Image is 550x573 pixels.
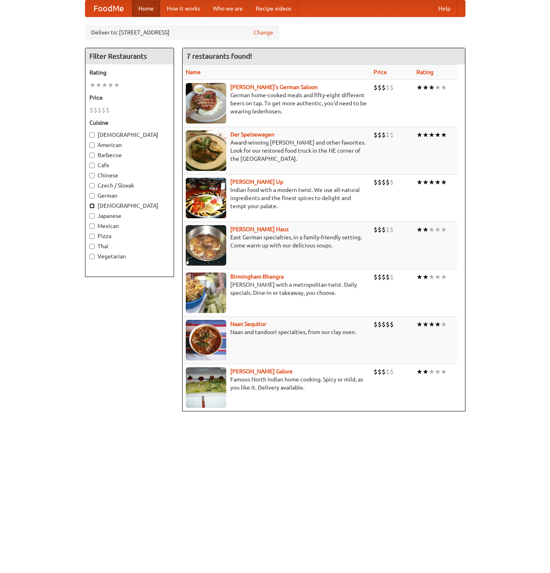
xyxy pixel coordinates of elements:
[89,224,95,229] input: Mexican
[89,171,170,179] label: Chinese
[429,320,435,329] li: ★
[89,212,170,220] label: Japanese
[390,367,394,376] li: $
[89,161,170,169] label: Cafe
[96,81,102,89] li: ★
[374,225,378,234] li: $
[186,69,201,75] a: Name
[441,367,447,376] li: ★
[186,186,367,210] p: Indian food with a modern twist. We use all-natural ingredients and the finest spices to delight ...
[186,328,367,336] p: Naan and tandoori specialties, from our clay oven.
[89,163,95,168] input: Cafe
[423,83,429,92] li: ★
[230,226,289,232] a: [PERSON_NAME] Haus
[378,367,382,376] li: $
[378,320,382,329] li: $
[186,138,367,163] p: Award-winning [PERSON_NAME] and other favorites. Look for our restored food truck in the NE corne...
[435,130,441,139] li: ★
[186,178,226,218] img: curryup.jpg
[432,0,457,17] a: Help
[89,153,95,158] input: Barbecue
[386,178,390,187] li: $
[89,242,170,250] label: Thai
[382,367,386,376] li: $
[89,119,170,127] h5: Cuisine
[423,367,429,376] li: ★
[114,81,120,89] li: ★
[230,368,293,375] b: [PERSON_NAME] Galore
[89,234,95,239] input: Pizza
[186,225,226,266] img: kohlhaus.jpg
[89,106,93,115] li: $
[89,222,170,230] label: Mexican
[435,225,441,234] li: ★
[85,0,132,17] a: FoodMe
[108,81,114,89] li: ★
[249,0,298,17] a: Recipe videos
[378,83,382,92] li: $
[89,141,170,149] label: American
[390,130,394,139] li: $
[429,225,435,234] li: ★
[378,225,382,234] li: $
[382,178,386,187] li: $
[230,179,283,185] a: [PERSON_NAME] Up
[89,213,95,219] input: Japanese
[89,183,95,188] input: Czech / Slovak
[374,367,378,376] li: $
[423,225,429,234] li: ★
[416,320,423,329] li: ★
[186,273,226,313] img: bhangra.jpg
[374,83,378,92] li: $
[89,192,170,200] label: German
[374,178,378,187] li: $
[390,320,394,329] li: $
[85,48,174,64] h4: Filter Restaurants
[386,225,390,234] li: $
[186,233,367,249] p: East German specialties, in a family-friendly setting. Come warm up with our delicious soups.
[429,83,435,92] li: ★
[230,273,284,280] a: Birmingham Bhangra
[435,178,441,187] li: ★
[89,252,170,260] label: Vegetarian
[106,106,110,115] li: $
[186,91,367,115] p: German home-cooked meals and fifty-eight different beers on tap. To get more authentic, you'd nee...
[378,130,382,139] li: $
[132,0,160,17] a: Home
[89,203,95,209] input: [DEMOGRAPHIC_DATA]
[416,83,423,92] li: ★
[441,178,447,187] li: ★
[416,69,433,75] a: Rating
[374,69,387,75] a: Price
[441,130,447,139] li: ★
[390,83,394,92] li: $
[230,84,318,90] a: [PERSON_NAME]'s German Saloon
[89,81,96,89] li: ★
[416,225,423,234] li: ★
[89,193,95,198] input: German
[435,367,441,376] li: ★
[435,83,441,92] li: ★
[89,232,170,240] label: Pizza
[186,320,226,360] img: naansequitur.jpg
[374,130,378,139] li: $
[416,273,423,281] li: ★
[89,202,170,210] label: [DEMOGRAPHIC_DATA]
[423,178,429,187] li: ★
[89,173,95,178] input: Chinese
[378,178,382,187] li: $
[93,106,98,115] li: $
[98,106,102,115] li: $
[102,106,106,115] li: $
[429,367,435,376] li: ★
[423,130,429,139] li: ★
[89,151,170,159] label: Barbecue
[390,178,394,187] li: $
[85,25,279,40] div: Deliver to: [STREET_ADDRESS]
[386,130,390,139] li: $
[186,281,367,297] p: [PERSON_NAME] with a metropolitan twist. Daily specials. Dine-in or takeaway, you choose.
[374,273,378,281] li: $
[382,320,386,329] li: $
